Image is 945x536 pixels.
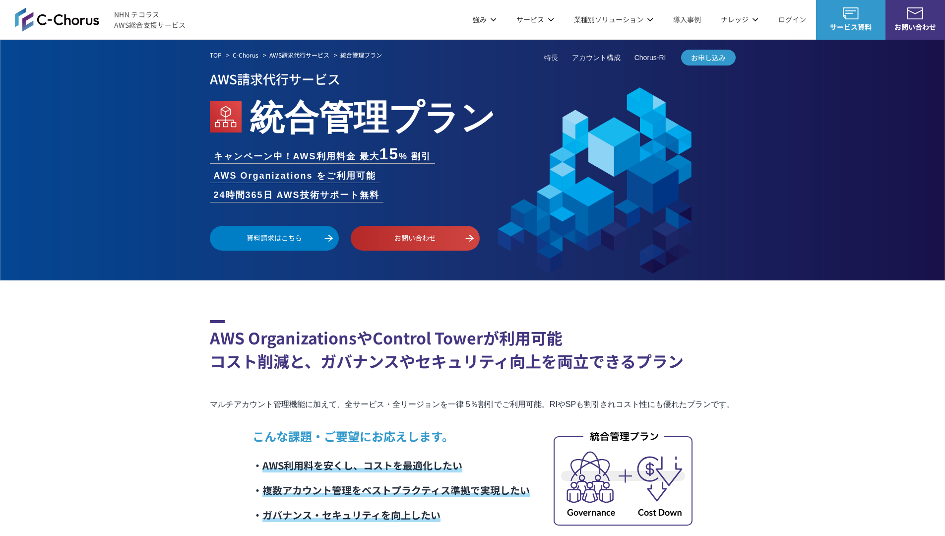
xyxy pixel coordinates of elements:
[885,22,945,32] span: お問い合わせ
[252,478,530,503] li: ・
[816,22,885,32] span: サービス資料
[574,14,653,25] p: 業種別ソリューション
[210,146,436,163] li: キャンペーン中！AWS利用料金 最大 % 割引
[15,7,99,31] img: AWS総合支援サービス C-Chorus
[554,429,693,526] img: 統合管理プラン_内容イメージ
[262,508,441,522] span: ガバナンス・セキュリティを向上したい
[210,398,736,411] p: マルチアカウント管理機能に加えて、全サービス・全リージョンを一律 5％割引でご利用可能。RIやSPも割引されコスト性にも優れたプランです。
[262,483,530,497] span: 複数アカウント管理をベストプラクティス準拠で実現したい
[269,51,329,60] a: AWS請求代行サービス
[210,101,242,133] img: AWS Organizations
[572,53,621,63] a: アカウント構成
[233,51,258,60] a: C-Chorus
[252,427,530,445] p: こんな課題・ご要望にお応えします。
[262,458,462,472] span: AWS利用料を安くし、コストを最適化したい
[379,145,399,163] span: 15
[681,50,736,66] a: お申し込み
[210,226,339,251] a: 資料請求はこちら
[351,226,480,251] a: お問い合わせ
[210,189,383,202] li: 24時間365日 AWS技術サポート無料
[544,53,558,63] a: 特長
[907,7,923,19] img: お問い合わせ
[634,53,666,63] a: Chorus-RI
[15,7,186,31] a: AWS総合支援サービス C-ChorusNHN テコラスAWS総合支援サービス
[673,14,701,25] a: 導入事例
[250,89,496,140] em: 統合管理プラン
[252,503,530,528] li: ・
[473,14,497,25] p: 強み
[516,14,554,25] p: サービス
[114,9,186,30] span: NHN テコラス AWS総合支援サービス
[843,7,859,19] img: AWS総合支援サービス C-Chorus サービス資料
[721,14,758,25] p: ナレッジ
[210,320,736,373] h2: AWS OrganizationsやControl Towerが利用可能 コスト削減と、ガバナンスやセキュリティ向上を両立できるプラン
[252,453,530,478] li: ・
[681,53,736,63] span: お申し込み
[210,68,736,89] p: AWS請求代行サービス
[778,14,806,25] a: ログイン
[340,51,382,59] em: 統合管理プラン
[210,51,222,60] a: TOP
[210,169,380,183] li: AWS Organizations をご利用可能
